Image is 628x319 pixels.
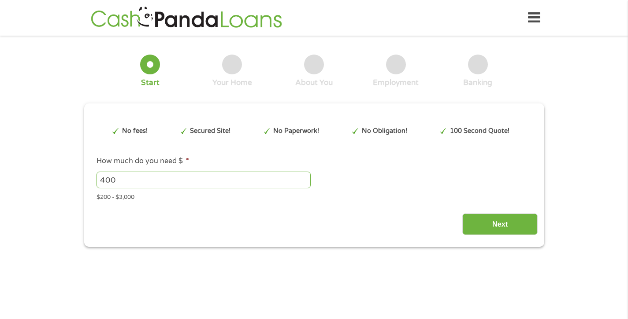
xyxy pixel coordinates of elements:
[295,78,333,88] div: About You
[273,126,319,136] p: No Paperwork!
[190,126,230,136] p: Secured Site!
[462,213,538,235] input: Next
[97,190,531,202] div: $200 - $3,000
[463,78,492,88] div: Banking
[373,78,419,88] div: Employment
[122,126,148,136] p: No fees!
[450,126,509,136] p: 100 Second Quote!
[362,126,407,136] p: No Obligation!
[141,78,160,88] div: Start
[97,157,189,166] label: How much do you need $
[212,78,252,88] div: Your Home
[88,5,285,30] img: GetLoanNow Logo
